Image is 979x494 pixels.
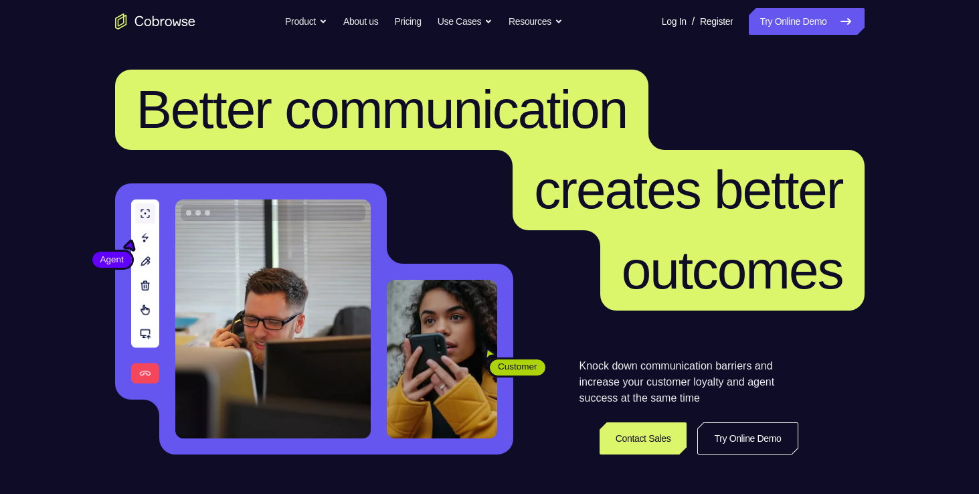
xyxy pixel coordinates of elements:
p: Knock down communication barriers and increase your customer loyalty and agent success at the sam... [580,358,798,406]
img: A customer support agent talking on the phone [175,199,371,438]
span: creates better [534,160,842,220]
button: Product [285,8,327,35]
a: Try Online Demo [697,422,798,455]
a: Contact Sales [600,422,687,455]
a: Register [700,8,733,35]
span: Better communication [137,80,628,139]
button: Resources [509,8,563,35]
button: Use Cases [438,8,493,35]
span: outcomes [622,240,843,300]
span: / [692,13,695,29]
a: Log In [662,8,687,35]
img: A customer holding their phone [387,280,497,438]
a: About us [343,8,378,35]
a: Go to the home page [115,13,195,29]
a: Try Online Demo [749,8,864,35]
a: Pricing [394,8,421,35]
